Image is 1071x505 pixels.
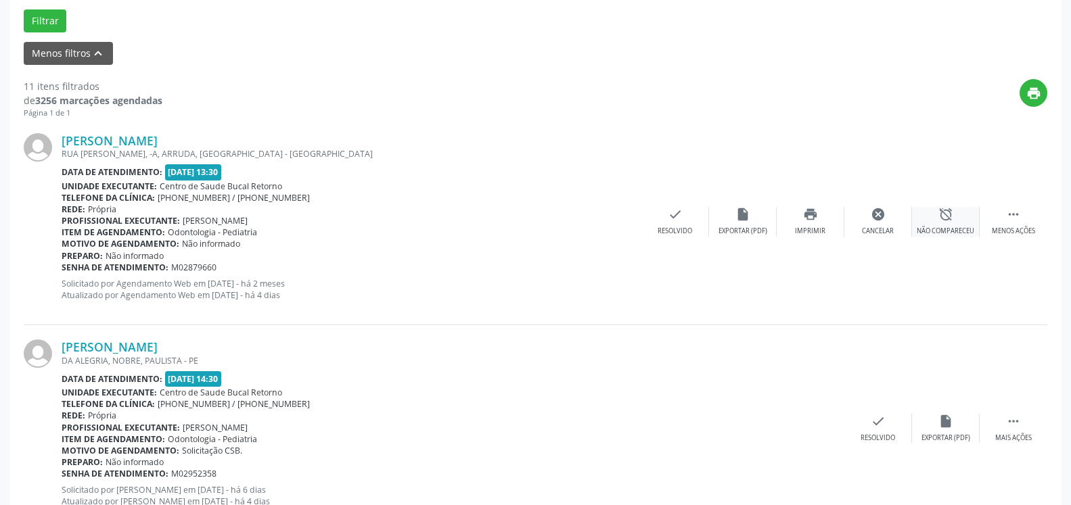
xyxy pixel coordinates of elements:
button: Filtrar [24,9,66,32]
span: Centro de Saude Bucal Retorno [160,387,282,398]
b: Item de agendamento: [62,433,165,445]
span: Odontologia - Pediatria [168,433,257,445]
i: print [803,207,818,222]
b: Data de atendimento: [62,166,162,178]
b: Telefone da clínica: [62,192,155,203]
div: Mais ações [995,433,1032,443]
b: Data de atendimento: [62,373,162,385]
i: print [1026,86,1041,101]
span: Própria [88,410,116,421]
i: check [871,414,886,429]
i: keyboard_arrow_up [91,46,106,61]
strong: 3256 marcações agendadas [35,94,162,107]
i: alarm_off [938,207,953,222]
div: Resolvido [861,433,895,443]
span: Odontologia - Pediatria [168,226,257,238]
span: [PHONE_NUMBER] / [PHONE_NUMBER] [158,192,310,203]
span: [PHONE_NUMBER] / [PHONE_NUMBER] [158,398,310,410]
i:  [1006,414,1021,429]
button: print [1020,79,1047,107]
img: img [24,133,52,162]
span: Própria [88,203,116,215]
div: Cancelar [862,226,894,236]
i: insert_drive_file [938,414,953,429]
span: [PERSON_NAME] [183,422,248,433]
div: de [24,93,162,107]
div: Resolvido [658,226,692,236]
p: Solicitado por Agendamento Web em [DATE] - há 2 meses Atualizado por Agendamento Web em [DATE] - ... [62,278,641,301]
a: [PERSON_NAME] [62,339,158,354]
b: Profissional executante: [62,215,180,226]
span: [DATE] 13:30 [165,164,222,180]
span: M02952358 [171,468,217,479]
button: Menos filtroskeyboard_arrow_up [24,42,113,66]
div: DA ALEGRIA, NOBRE, PAULISTA - PE [62,355,844,366]
div: Exportar (PDF) [719,226,767,236]
b: Item de agendamento: [62,226,165,238]
a: [PERSON_NAME] [62,133,158,148]
span: [PERSON_NAME] [183,215,248,226]
span: [DATE] 14:30 [165,371,222,387]
div: Exportar (PDF) [921,433,970,443]
b: Profissional executante: [62,422,180,433]
b: Unidade executante: [62,387,157,398]
span: Não informado [182,238,240,249]
span: Não informado [106,456,164,468]
b: Senha de atendimento: [62,468,168,479]
i: insert_drive_file [735,207,750,222]
b: Senha de atendimento: [62,262,168,273]
b: Motivo de agendamento: [62,445,179,456]
div: Página 1 de 1 [24,107,162,119]
b: Rede: [62,410,85,421]
b: Rede: [62,203,85,215]
img: img [24,339,52,368]
i: cancel [871,207,886,222]
span: M02879660 [171,262,217,273]
div: Imprimir [795,226,825,236]
b: Preparo: [62,250,103,262]
span: Centro de Saude Bucal Retorno [160,181,282,192]
div: Menos ações [992,226,1035,236]
b: Preparo: [62,456,103,468]
i:  [1006,207,1021,222]
div: RUA [PERSON_NAME], -A, ARRUDA, [GEOGRAPHIC_DATA] - [GEOGRAPHIC_DATA] [62,148,641,160]
b: Unidade executante: [62,181,157,192]
i: check [668,207,683,222]
span: Não informado [106,250,164,262]
div: 11 itens filtrados [24,79,162,93]
span: Solicitação CSB. [182,445,242,456]
b: Motivo de agendamento: [62,238,179,249]
div: Não compareceu [917,226,974,236]
b: Telefone da clínica: [62,398,155,410]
